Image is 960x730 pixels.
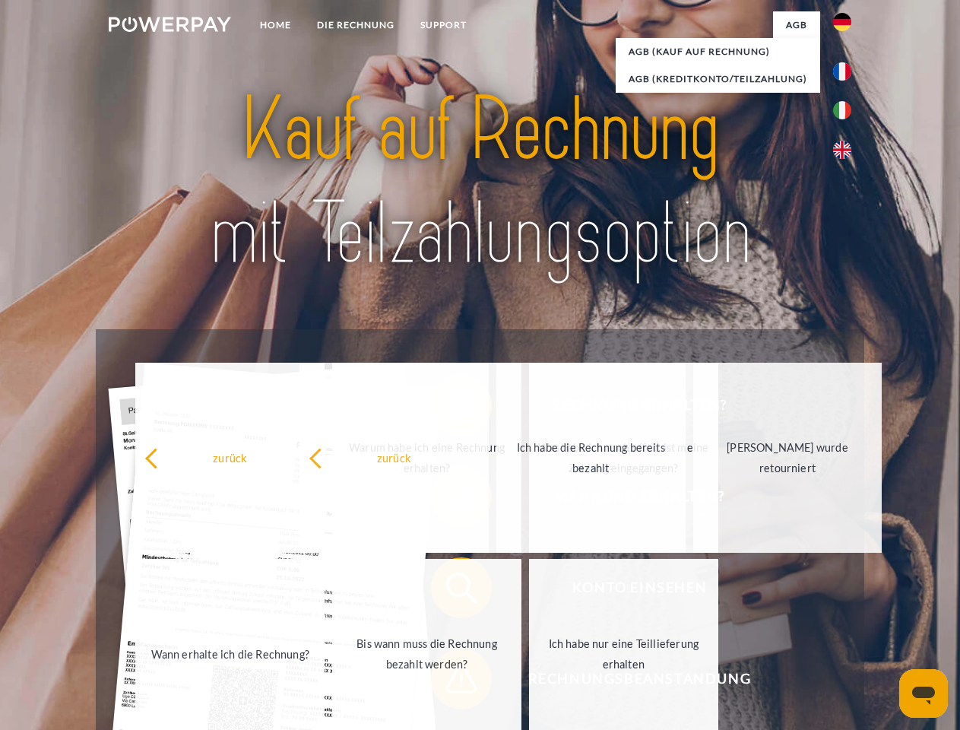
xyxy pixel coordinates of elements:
[145,73,815,291] img: title-powerpay_de.svg
[247,11,304,39] a: Home
[833,141,851,159] img: en
[616,38,820,65] a: AGB (Kauf auf Rechnung)
[899,669,948,718] iframe: Schaltfläche zum Öffnen des Messaging-Fensters
[773,11,820,39] a: agb
[616,65,820,93] a: AGB (Kreditkonto/Teilzahlung)
[833,13,851,31] img: de
[144,643,315,664] div: Wann erhalte ich die Rechnung?
[702,437,873,478] div: [PERSON_NAME] wurde retourniert
[309,447,480,468] div: zurück
[407,11,480,39] a: SUPPORT
[304,11,407,39] a: DIE RECHNUNG
[341,633,512,674] div: Bis wann muss die Rechnung bezahlt werden?
[505,437,676,478] div: Ich habe die Rechnung bereits bezahlt
[538,633,709,674] div: Ich habe nur eine Teillieferung erhalten
[833,62,851,81] img: fr
[144,447,315,468] div: zurück
[109,17,231,32] img: logo-powerpay-white.svg
[833,101,851,119] img: it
